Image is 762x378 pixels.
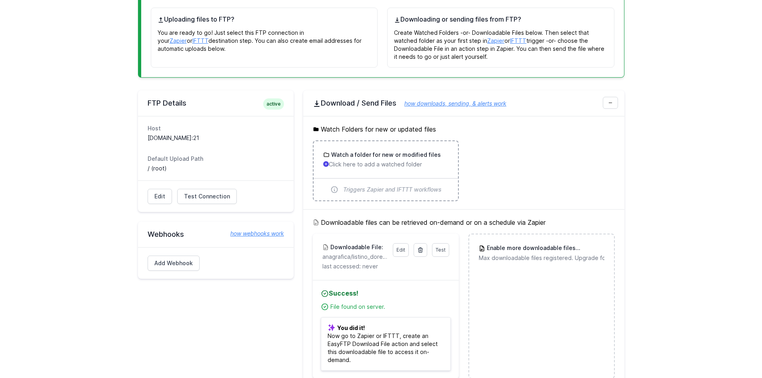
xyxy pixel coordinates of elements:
[337,324,365,331] b: You did it!
[170,37,187,44] a: Zapier
[158,24,371,53] p: You are ready to go! Just select this FTP connection in your or destination step. You can also cr...
[343,186,442,194] span: Triggers Zapier and IFTTT workflows
[148,98,284,108] h2: FTP Details
[487,37,504,44] a: Zapier
[148,155,284,163] dt: Default Upload Path
[321,288,451,298] h4: Success!
[479,254,604,262] p: Max downloadable files registered. Upgrade for more.
[177,189,237,204] a: Test Connection
[576,244,604,252] span: Upgrade
[158,14,371,24] h4: Uploading files to FTP?
[313,218,615,227] h5: Downloadable files can be retrieved on-demand or on a schedule via Zapier
[393,243,409,257] a: Edit
[184,192,230,200] span: Test Connection
[432,243,449,257] a: Test
[192,37,208,44] a: IFTTT
[323,160,448,168] p: Click here to add a watched folder
[469,234,614,272] a: Enable more downloadable filesUpgrade Max downloadable files registered. Upgrade for more.
[222,230,284,238] a: how webhooks work
[329,243,383,251] h3: Downloadable File:
[722,338,752,368] iframe: Drift Widget Chat Controller
[330,303,451,311] div: File found on server.
[148,164,284,172] dd: / (root)
[322,262,449,270] p: last accessed: never
[148,189,172,204] a: Edit
[485,244,604,252] h3: Enable more downloadable files
[314,141,458,200] a: Watch a folder for new or modified files Click here to add a watched folder Triggers Zapier and I...
[394,24,608,61] p: Create Watched Folders -or- Downloadable Files below. Then select that watched folder as your fir...
[396,100,506,107] a: how downloads, sending, & alerts work
[148,230,284,239] h2: Webhooks
[394,14,608,24] h4: Downloading or sending files from FTP?
[321,317,451,371] p: Now go to Zapier or IFTTT, create an EasyFTP Download File action and select this downloadable fi...
[436,247,446,253] span: Test
[148,124,284,132] dt: Host
[263,98,284,110] span: active
[313,124,615,134] h5: Watch Folders for new or updated files
[148,256,200,271] a: Add Webhook
[330,151,441,159] h3: Watch a folder for new or modified files
[322,253,388,261] p: anagrafica/listino_doreca.csv
[313,98,615,108] h2: Download / Send Files
[510,37,526,44] a: IFTTT
[148,134,284,142] dd: [DOMAIN_NAME]:21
